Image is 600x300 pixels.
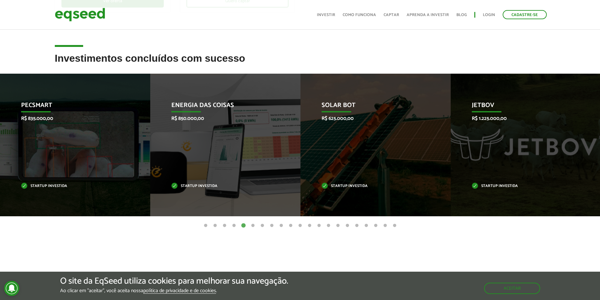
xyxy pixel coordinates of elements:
a: Login [483,13,495,17]
a: Captar [384,13,399,17]
p: R$ 850.000,00 [171,116,270,122]
button: 11 of 21 [297,223,303,229]
button: 18 of 21 [363,223,369,229]
button: 9 of 21 [278,223,284,229]
a: política de privacidade e de cookies [143,288,216,294]
button: 16 of 21 [344,223,351,229]
p: R$ 625.000,00 [322,116,420,122]
button: 15 of 21 [335,223,341,229]
p: R$ 835.000,00 [21,116,120,122]
p: Startup investida [472,184,570,188]
button: 5 of 21 [240,223,247,229]
p: Pecsmart [21,102,120,112]
h2: Investimentos concluídos com sucesso [55,53,546,73]
button: 21 of 21 [391,223,398,229]
p: JetBov [472,102,570,112]
button: 14 of 21 [325,223,332,229]
button: 8 of 21 [269,223,275,229]
button: 17 of 21 [354,223,360,229]
p: Energia das Coisas [171,102,270,112]
button: 1 of 21 [203,223,209,229]
button: 10 of 21 [288,223,294,229]
p: R$ 1.225.000,00 [472,116,570,122]
button: 19 of 21 [373,223,379,229]
p: Startup investida [171,184,270,188]
a: Blog [456,13,467,17]
h5: O site da EqSeed utiliza cookies para melhorar sua navegação. [60,276,288,286]
p: Ao clicar em "aceitar", você aceita nossa . [60,288,288,294]
button: 3 of 21 [221,223,228,229]
a: Como funciona [343,13,376,17]
p: Startup investida [322,184,420,188]
p: Solar Bot [322,102,420,112]
button: 12 of 21 [306,223,313,229]
button: 4 of 21 [231,223,237,229]
a: Aprenda a investir [407,13,449,17]
button: 6 of 21 [250,223,256,229]
a: Investir [317,13,335,17]
button: 2 of 21 [212,223,218,229]
p: Startup investida [21,184,120,188]
img: EqSeed [55,6,105,23]
button: 7 of 21 [259,223,266,229]
a: Cadastre-se [503,10,547,19]
button: Aceitar [484,283,540,294]
button: 13 of 21 [316,223,322,229]
button: 20 of 21 [382,223,388,229]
